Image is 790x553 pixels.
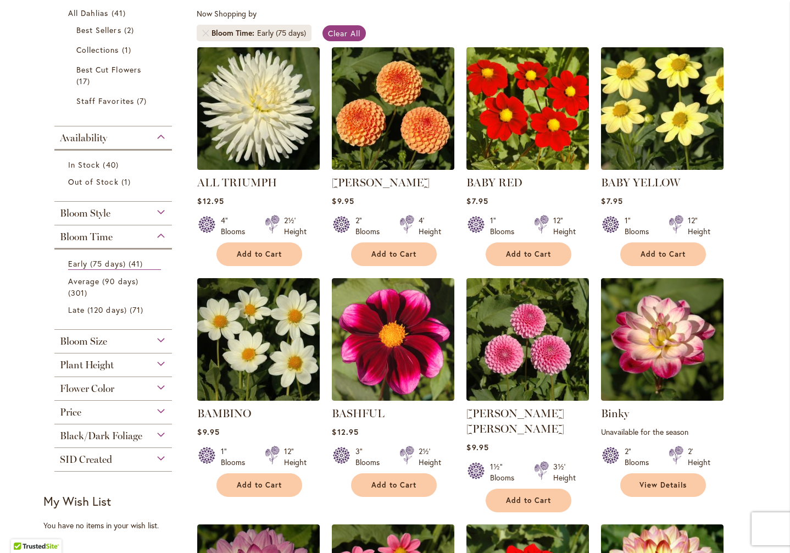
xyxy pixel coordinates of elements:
[76,25,121,35] span: Best Sellers
[60,231,113,243] span: Bloom Time
[68,159,100,170] span: In Stock
[197,162,320,172] a: ALL TRIUMPH
[197,47,320,170] img: ALL TRIUMPH
[625,446,655,468] div: 2" Blooms
[625,215,655,237] div: 1" Blooms
[121,176,133,187] span: 1
[221,446,252,468] div: 1" Blooms
[137,95,149,107] span: 7
[197,176,277,189] a: ALL TRIUMPH
[419,446,441,468] div: 2½' Height
[284,215,307,237] div: 2½' Height
[237,250,282,259] span: Add to Cart
[486,242,571,266] button: Add to Cart
[76,44,153,56] a: Collections
[601,176,680,189] a: BABY YELLOW
[620,242,706,266] button: Add to Cart
[197,407,251,420] a: BAMBINO
[486,489,571,512] button: Add to Cart
[466,278,589,401] img: BETTY ANNE
[506,496,551,505] span: Add to Cart
[76,75,93,87] span: 17
[60,454,112,466] span: SID Created
[68,258,161,270] a: Early (75 days) 41
[332,278,454,401] img: BASHFUL
[322,25,366,41] a: Clear All
[553,461,576,483] div: 3½' Height
[60,335,107,347] span: Bloom Size
[257,27,306,38] div: Early (75 days)
[688,215,710,237] div: 12" Height
[60,132,107,144] span: Availability
[130,304,146,316] span: 71
[332,196,354,206] span: $9.95
[76,45,119,55] span: Collections
[237,480,282,490] span: Add to Cart
[601,278,724,401] img: Binky
[601,196,622,206] span: $7.95
[197,8,257,19] span: Now Shopping by
[490,461,521,483] div: 1½" Blooms
[112,7,129,19] span: 41
[68,176,119,187] span: Out of Stock
[60,406,81,418] span: Price
[68,7,161,19] a: All Dahlias
[332,47,454,170] img: AMBER QUEEN
[466,407,564,435] a: [PERSON_NAME] [PERSON_NAME]
[68,287,90,298] span: 301
[68,276,138,286] span: Average (90 days)
[68,304,161,316] a: Late (120 days) 71
[103,159,121,170] span: 40
[212,27,257,38] span: Bloom Time
[60,207,110,219] span: Bloom Style
[328,28,360,38] span: Clear All
[351,242,437,266] button: Add to Cart
[371,250,416,259] span: Add to Cart
[355,446,386,468] div: 3" Blooms
[197,427,219,437] span: $9.95
[68,305,127,315] span: Late (120 days)
[466,162,589,172] a: BABY RED
[8,514,39,545] iframe: Launch Accessibility Center
[466,196,488,206] span: $7.95
[553,215,576,237] div: 12" Height
[68,258,126,269] span: Early (75 days)
[641,250,686,259] span: Add to Cart
[202,30,209,36] a: Remove Bloom Time Early (75 days)
[76,95,153,107] a: Staff Favorites
[68,159,161,170] a: In Stock 40
[68,8,109,18] span: All Dahlias
[76,96,134,106] span: Staff Favorites
[332,162,454,172] a: AMBER QUEEN
[332,427,358,437] span: $12.95
[216,242,302,266] button: Add to Cart
[419,215,441,237] div: 4' Height
[129,258,146,269] span: 41
[466,47,589,170] img: BABY RED
[68,275,161,298] a: Average (90 days) 301
[60,383,114,395] span: Flower Color
[355,215,386,237] div: 2" Blooms
[688,446,710,468] div: 2' Height
[197,392,320,403] a: BAMBINO
[490,215,521,237] div: 1" Blooms
[332,392,454,403] a: BASHFUL
[620,473,706,497] a: View Details
[60,430,142,442] span: Black/Dark Foliage
[601,427,724,437] p: Unavailable for the season
[68,176,161,187] a: Out of Stock 1
[601,392,724,403] a: Binky
[639,480,687,490] span: View Details
[221,215,252,237] div: 4" Blooms
[332,176,430,189] a: [PERSON_NAME]
[466,442,488,452] span: $9.95
[43,520,190,531] div: You have no items in your wish list.
[76,64,141,75] span: Best Cut Flowers
[601,47,724,170] img: BABY YELLOW
[332,407,385,420] a: BASHFUL
[466,176,522,189] a: BABY RED
[371,480,416,490] span: Add to Cart
[216,473,302,497] button: Add to Cart
[506,250,551,259] span: Add to Cart
[124,24,137,36] span: 2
